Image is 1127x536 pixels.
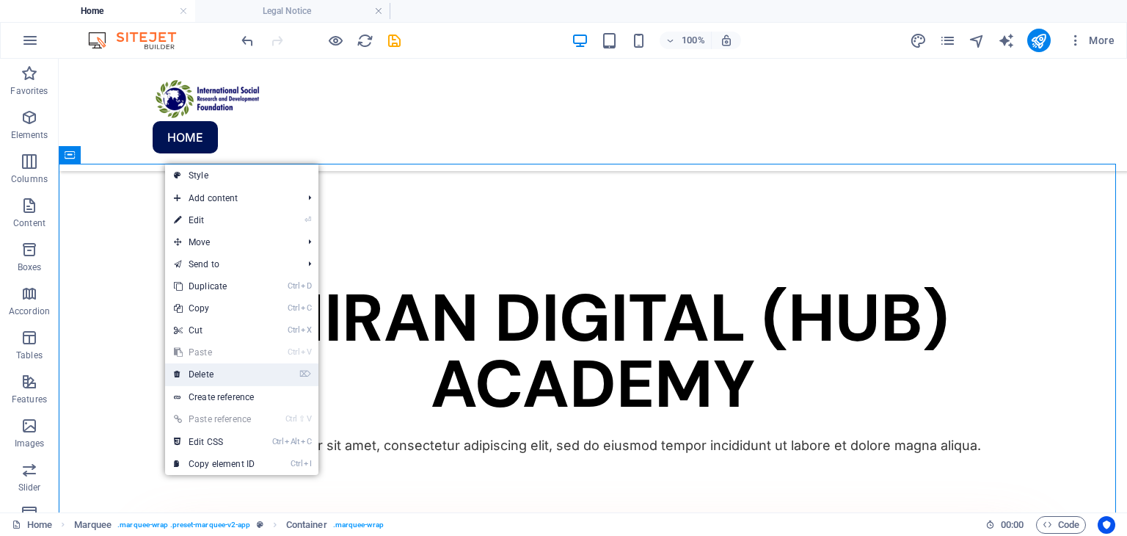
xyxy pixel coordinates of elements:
[165,453,263,475] a: CtrlICopy element ID
[84,32,194,49] img: Editor Logo
[165,408,263,430] a: Ctrl⇧VPaste reference
[969,32,985,49] i: Navigator
[304,215,311,225] i: ⏎
[357,32,373,49] i: Reload page
[327,32,344,49] button: Click here to leave preview mode and continue editing
[285,437,299,446] i: Alt
[720,34,733,47] i: On resize automatically adjust zoom level to fit chosen device.
[333,516,384,534] span: . marquee-wrap
[272,437,284,446] i: Ctrl
[307,414,311,424] i: V
[288,303,299,313] i: Ctrl
[301,281,311,291] i: D
[299,369,311,379] i: ⌦
[1036,516,1086,534] button: Code
[660,32,712,49] button: 100%
[299,414,305,424] i: ⇧
[12,394,47,405] p: Features
[1098,516,1115,534] button: Usercentrics
[195,3,390,19] h4: Legal Notice
[74,516,112,534] span: Click to select. Double-click to edit
[165,209,263,231] a: ⏎Edit
[682,32,705,49] h6: 100%
[385,32,403,49] button: save
[291,459,302,468] i: Ctrl
[15,438,45,449] p: Images
[9,305,50,317] p: Accordion
[165,297,263,319] a: CtrlCCopy
[238,32,256,49] button: undo
[910,32,927,49] button: design
[18,482,41,493] p: Slider
[16,350,43,361] p: Tables
[969,32,986,49] button: navigator
[386,32,403,49] i: Save (Ctrl+S)
[257,521,263,529] i: This element is a customizable preset
[165,319,263,341] a: CtrlXCut
[1011,519,1013,530] span: :
[301,347,311,357] i: V
[165,341,263,363] a: CtrlVPaste
[165,253,296,275] a: Send to
[11,129,48,141] p: Elements
[985,516,1024,534] h6: Session time
[1068,33,1115,48] span: More
[165,187,296,209] span: Add content
[239,32,256,49] i: Undo: Change pages (Ctrl+Z)
[301,437,311,446] i: C
[12,516,52,534] a: Click to cancel selection. Double-click to open Pages
[165,275,263,297] a: CtrlDDuplicate
[1043,516,1079,534] span: Code
[18,261,42,273] p: Boxes
[288,347,299,357] i: Ctrl
[910,32,927,49] i: Design (Ctrl+Alt+Y)
[165,386,318,408] a: Create reference
[1001,516,1024,534] span: 00 00
[998,32,1015,49] i: AI Writer
[165,431,263,453] a: CtrlAltCEdit CSS
[285,414,297,424] i: Ctrl
[74,516,384,534] nav: breadcrumb
[13,217,45,229] p: Content
[998,32,1015,49] button: text_generator
[288,281,299,291] i: Ctrl
[301,325,311,335] i: X
[10,85,48,97] p: Favorites
[288,325,299,335] i: Ctrl
[165,164,318,186] a: Style
[165,363,263,385] a: ⌦Delete
[304,459,311,468] i: I
[11,173,48,185] p: Columns
[356,32,373,49] button: reload
[1062,29,1120,52] button: More
[165,231,296,253] span: Move
[1027,29,1051,52] button: publish
[286,516,327,534] span: Click to select. Double-click to edit
[117,516,250,534] span: . marquee-wrap .preset-marquee-v2-app
[939,32,957,49] button: pages
[301,303,311,313] i: C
